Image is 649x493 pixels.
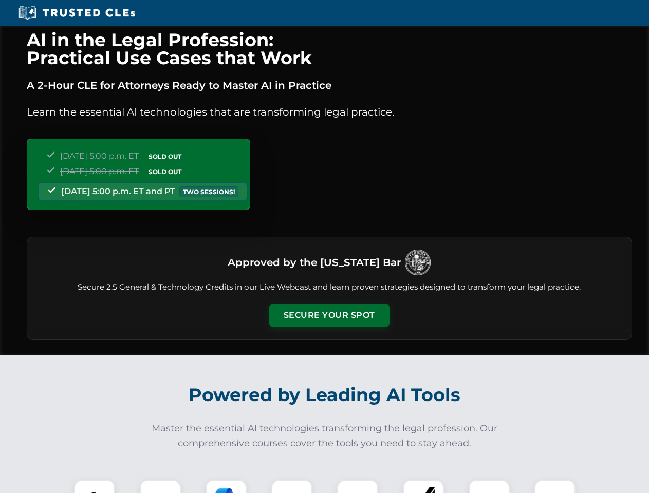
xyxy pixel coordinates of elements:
button: Secure Your Spot [269,304,390,327]
p: Master the essential AI technologies transforming the legal profession. Our comprehensive courses... [145,421,505,451]
span: SOLD OUT [145,166,185,177]
span: [DATE] 5:00 p.m. ET [60,151,139,161]
p: Secure 2.5 General & Technology Credits in our Live Webcast and learn proven strategies designed ... [40,281,619,293]
img: Logo [405,250,431,275]
img: Trusted CLEs [15,5,138,21]
span: SOLD OUT [145,151,185,162]
h2: Powered by Leading AI Tools [40,377,609,413]
p: Learn the essential AI technologies that are transforming legal practice. [27,104,632,120]
h3: Approved by the [US_STATE] Bar [228,253,401,272]
p: A 2-Hour CLE for Attorneys Ready to Master AI in Practice [27,77,632,93]
span: [DATE] 5:00 p.m. ET [60,166,139,176]
h1: AI in the Legal Profession: Practical Use Cases that Work [27,31,632,67]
